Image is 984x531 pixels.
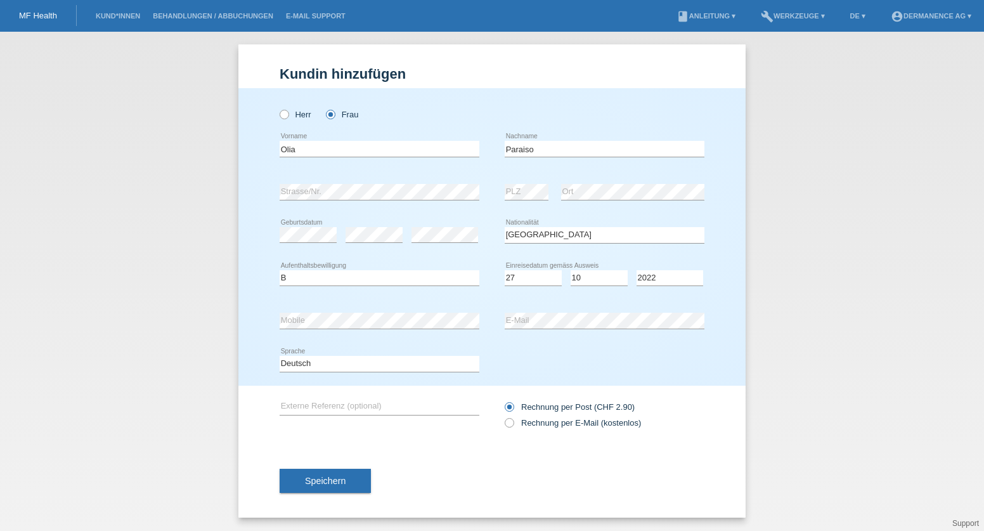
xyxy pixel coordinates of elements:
a: MF Health [19,11,57,20]
input: Frau [326,110,334,118]
button: Speichern [280,469,371,493]
input: Rechnung per Post (CHF 2.90) [505,402,513,418]
label: Rechnung per Post (CHF 2.90) [505,402,635,412]
input: Herr [280,110,288,118]
i: book [676,10,689,23]
a: bookAnleitung ▾ [670,12,742,20]
a: Kund*innen [89,12,146,20]
a: account_circleDermanence AG ▾ [884,12,978,20]
a: Support [952,519,979,528]
h1: Kundin hinzufügen [280,66,704,82]
i: account_circle [891,10,903,23]
a: Behandlungen / Abbuchungen [146,12,280,20]
label: Frau [326,110,358,119]
a: E-Mail Support [280,12,352,20]
span: Speichern [305,476,346,486]
label: Herr [280,110,311,119]
a: DE ▾ [844,12,872,20]
input: Rechnung per E-Mail (kostenlos) [505,418,513,434]
label: Rechnung per E-Mail (kostenlos) [505,418,641,428]
i: build [761,10,774,23]
a: buildWerkzeuge ▾ [754,12,831,20]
